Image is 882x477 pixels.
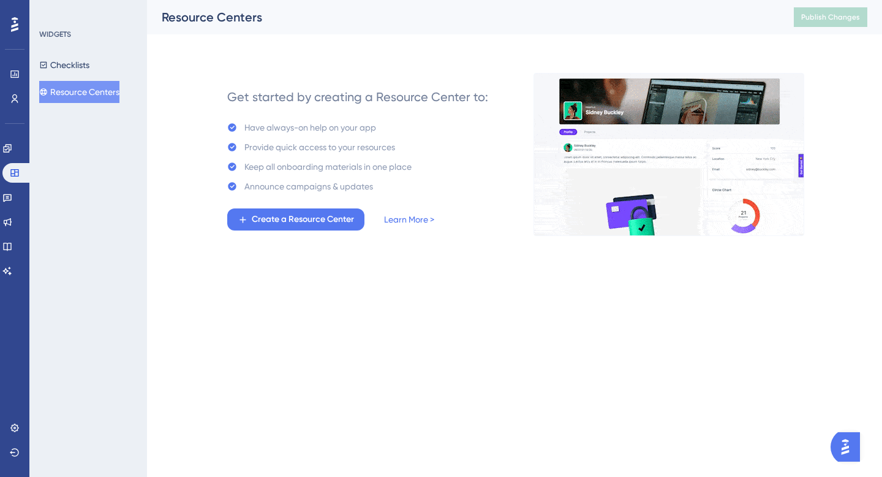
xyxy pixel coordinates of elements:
[39,54,89,76] button: Checklists
[801,12,860,22] span: Publish Changes
[244,179,373,194] div: Announce campaigns & updates
[794,7,867,27] button: Publish Changes
[162,9,763,26] div: Resource Centers
[244,120,376,135] div: Have always-on help on your app
[39,81,119,103] button: Resource Centers
[227,88,488,105] div: Get started by creating a Resource Center to:
[39,29,71,39] div: WIDGETS
[244,159,412,174] div: Keep all onboarding materials in one place
[227,208,364,231] button: Create a Resource Center
[533,73,804,236] img: 0356d1974f90e2cc51a660023af54dec.gif
[244,140,395,155] div: Provide quick access to your resources
[384,212,434,227] a: Learn More >
[252,212,354,227] span: Create a Resource Center
[831,429,867,465] iframe: UserGuiding AI Assistant Launcher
